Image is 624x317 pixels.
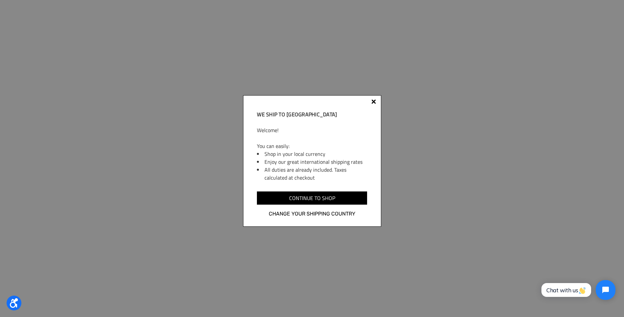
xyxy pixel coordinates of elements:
[257,126,367,134] p: Welcome!
[534,274,621,305] iframe: Tidio Chat
[264,150,367,158] li: Shop in your local currency
[257,142,367,150] p: You can easily:
[257,191,367,205] input: Continue to shop
[257,210,367,218] a: Change your shipping country
[257,110,367,118] h2: We ship to [GEOGRAPHIC_DATA]
[264,166,367,182] li: All duties are already included. Taxes calculated at checkout
[264,158,367,166] li: Enjoy our great international shipping rates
